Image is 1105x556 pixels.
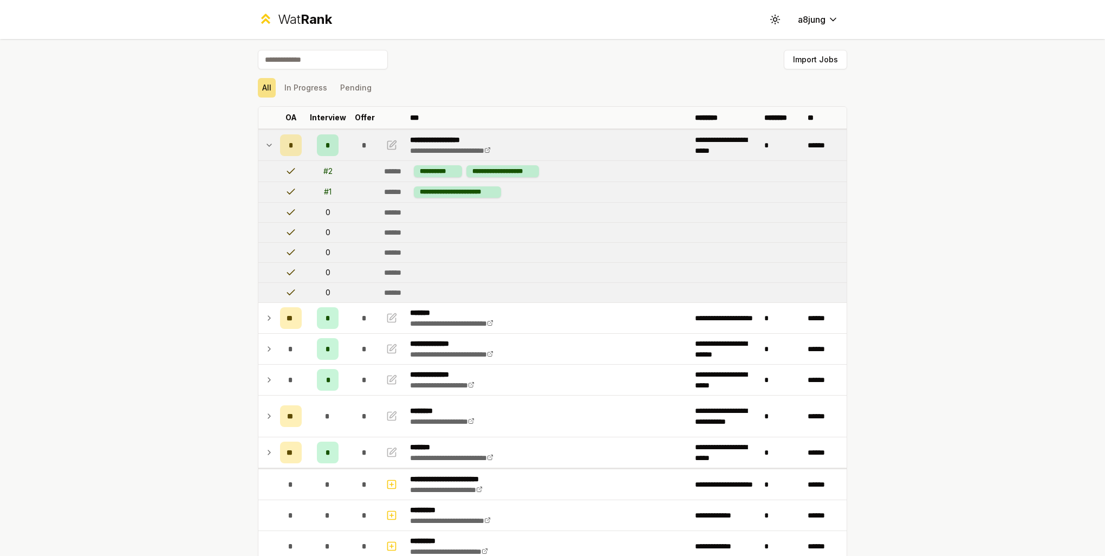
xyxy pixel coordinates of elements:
[355,112,375,123] p: Offer
[301,11,332,27] span: Rank
[784,50,847,69] button: Import Jobs
[310,112,346,123] p: Interview
[336,78,376,98] button: Pending
[323,166,333,177] div: # 2
[306,283,349,302] td: 0
[258,78,276,98] button: All
[280,78,331,98] button: In Progress
[306,263,349,282] td: 0
[306,243,349,262] td: 0
[285,112,297,123] p: OA
[306,203,349,222] td: 0
[798,13,825,26] span: a8jung
[789,10,847,29] button: a8jung
[258,11,332,28] a: WatRank
[324,186,331,197] div: # 1
[278,11,332,28] div: Wat
[306,223,349,242] td: 0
